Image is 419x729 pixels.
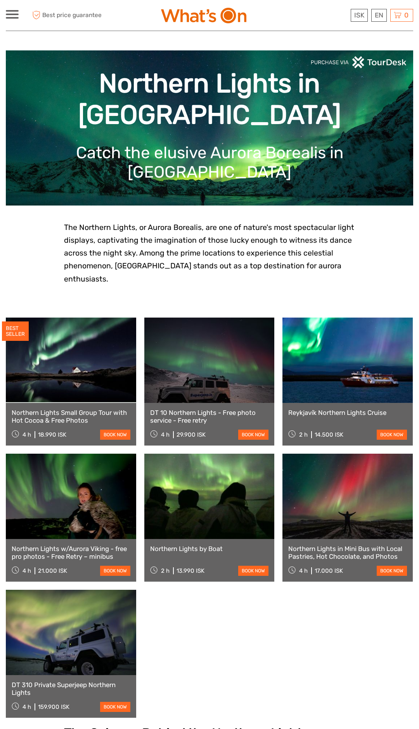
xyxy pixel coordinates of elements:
[377,566,407,576] a: book now
[161,567,170,574] span: 2 h
[12,681,130,697] a: DT 310 Private Superjeep Northern Lights
[161,431,170,438] span: 4 h
[38,567,67,574] div: 21.000 ISK
[30,9,108,22] span: Best price guarantee
[100,566,130,576] a: book now
[299,567,308,574] span: 4 h
[354,11,364,19] span: ISK
[238,430,268,440] a: book now
[299,431,308,438] span: 2 h
[238,566,268,576] a: book now
[150,409,269,425] a: DT 10 Northern Lights - Free photo service - Free retry
[403,11,410,19] span: 0
[23,431,31,438] span: 4 h
[100,430,130,440] a: book now
[12,409,130,425] a: Northern Lights Small Group Tour with Hot Cocoa & Free Photos
[12,545,130,561] a: Northern Lights w/Aurora Viking - free pro photos - Free Retry – minibus
[23,703,31,710] span: 4 h
[17,143,402,182] h1: Catch the elusive Aurora Borealis in [GEOGRAPHIC_DATA]
[177,567,204,574] div: 13.990 ISK
[23,567,31,574] span: 4 h
[64,223,354,283] span: The Northern Lights, or Aurora Borealis, are one of nature's most spectacular light displays, cap...
[377,430,407,440] a: book now
[38,431,66,438] div: 18.990 ISK
[2,321,29,341] div: BEST SELLER
[288,409,407,416] a: Reykjavík Northern Lights Cruise
[150,545,269,553] a: Northern Lights by Boat
[288,545,407,561] a: Northern Lights in Mini Bus with Local Pastries, Hot Chocolate, and Photos
[315,567,343,574] div: 17.000 ISK
[315,431,343,438] div: 14.500 ISK
[177,431,206,438] div: 29.900 ISK
[17,68,402,131] h1: Northern Lights in [GEOGRAPHIC_DATA]
[371,9,387,22] div: EN
[161,8,246,23] img: What's On
[38,703,69,710] div: 159.900 ISK
[310,56,407,68] img: PurchaseViaTourDeskwhite.png
[100,702,130,712] a: book now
